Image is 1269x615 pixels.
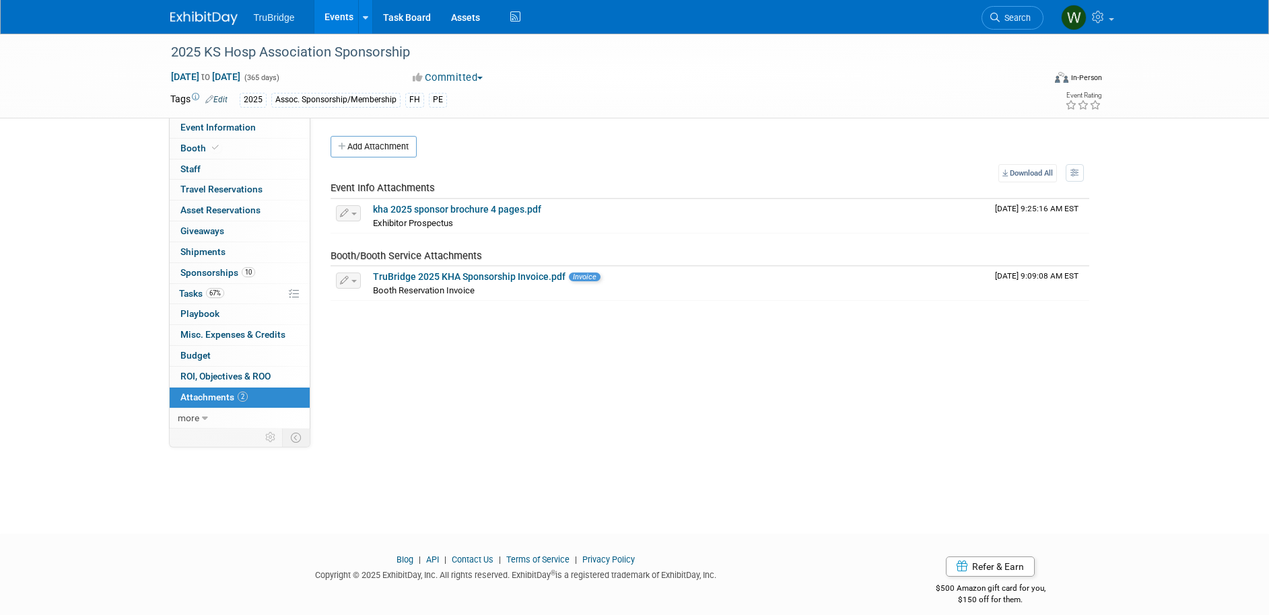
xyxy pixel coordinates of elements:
[259,429,283,446] td: Personalize Event Tab Strip
[964,70,1103,90] div: Event Format
[995,271,1078,281] span: Upload Timestamp
[441,554,450,565] span: |
[405,93,424,107] div: FH
[990,199,1089,233] td: Upload Timestamp
[170,221,310,242] a: Giveaways
[212,144,219,151] i: Booth reservation complete
[170,201,310,221] a: Asset Reservations
[180,267,255,278] span: Sponsorships
[551,569,555,577] sup: ®
[569,273,601,281] span: Invoice
[170,180,310,200] a: Travel Reservations
[254,12,295,23] span: TruBridge
[429,93,447,107] div: PE
[170,408,310,429] a: more
[170,346,310,366] a: Budget
[180,164,201,174] span: Staff
[170,11,238,25] img: ExhibitDay
[180,350,211,361] span: Budget
[426,554,439,565] a: API
[373,204,541,215] a: kha 2025 sponsor brochure 4 pages.pdf
[199,71,212,82] span: to
[178,412,199,423] span: more
[331,250,482,262] span: Booth/Booth Service Attachments
[180,143,221,153] span: Booth
[495,554,504,565] span: |
[282,429,310,446] td: Toggle Event Tabs
[882,574,1099,605] div: $500 Amazon gift card for you,
[170,263,310,283] a: Sponsorships10
[242,267,255,277] span: 10
[170,284,310,304] a: Tasks67%
[990,266,1089,300] td: Upload Timestamp
[506,554,570,565] a: Terms of Service
[180,308,219,319] span: Playbook
[995,204,1078,213] span: Upload Timestamp
[180,329,285,340] span: Misc. Expenses & Credits
[180,246,226,257] span: Shipments
[373,285,475,295] span: Booth Reservation Invoice
[1061,5,1087,30] img: Whitni Murase
[452,554,493,565] a: Contact Us
[170,139,310,159] a: Booth
[1000,13,1031,23] span: Search
[998,164,1057,182] a: Download All
[373,218,453,228] span: Exhibitor Prospectus
[1055,72,1068,83] img: Format-Inperson.png
[882,594,1099,606] div: $150 off for them.
[170,566,862,581] div: Copyright © 2025 ExhibitDay, Inc. All rights reserved. ExhibitDay is a registered trademark of Ex...
[170,71,241,83] span: [DATE] [DATE]
[331,136,417,157] button: Add Attachment
[397,554,413,565] a: Blog
[179,288,224,299] span: Tasks
[982,6,1043,30] a: Search
[582,554,635,565] a: Privacy Policy
[946,556,1035,577] a: Refer & Earn
[180,371,271,382] span: ROI, Objectives & ROO
[373,271,565,282] a: TruBridge 2025 KHA Sponsorship Invoice.pdf
[170,159,310,180] a: Staff
[240,93,267,107] div: 2025
[1070,73,1102,83] div: In-Person
[205,95,228,104] a: Edit
[170,325,310,345] a: Misc. Expenses & Credits
[238,392,248,402] span: 2
[206,288,224,298] span: 67%
[271,93,401,107] div: Assoc. Sponsorship/Membership
[170,367,310,387] a: ROI, Objectives & ROO
[415,554,424,565] span: |
[408,71,488,85] button: Committed
[180,392,248,402] span: Attachments
[331,182,435,194] span: Event Info Attachments
[170,388,310,408] a: Attachments2
[572,554,580,565] span: |
[180,184,263,194] span: Travel Reservations
[243,73,279,82] span: (365 days)
[180,225,224,236] span: Giveaways
[170,304,310,324] a: Playbook
[170,118,310,138] a: Event Information
[166,40,1023,65] div: 2025 KS Hosp Association Sponsorship
[180,122,256,133] span: Event Information
[180,205,261,215] span: Asset Reservations
[170,92,228,108] td: Tags
[170,242,310,262] a: Shipments
[1065,92,1101,99] div: Event Rating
